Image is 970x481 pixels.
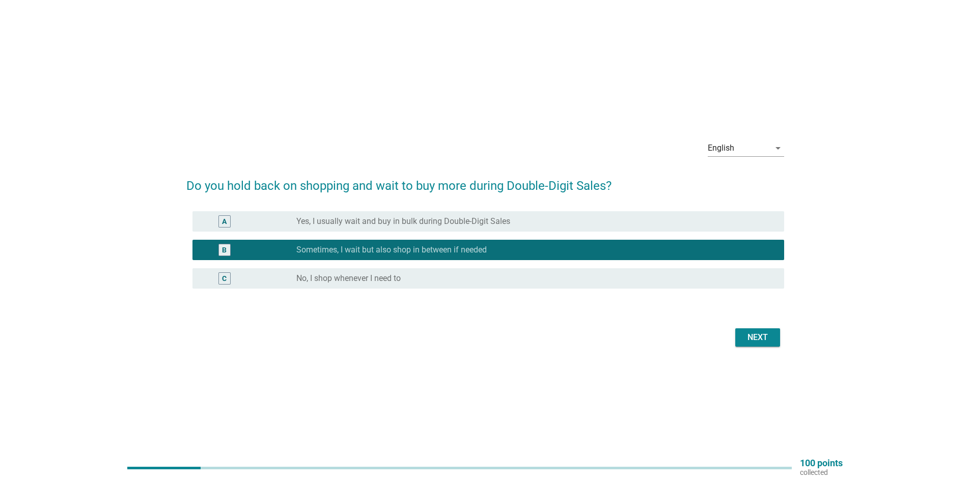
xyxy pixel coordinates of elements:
[296,245,487,255] label: Sometimes, I wait but also shop in between if needed
[296,216,510,227] label: Yes, I usually wait and buy in bulk during Double-Digit Sales
[222,216,227,227] div: A
[222,244,227,255] div: B
[772,142,784,154] i: arrow_drop_down
[743,331,772,344] div: Next
[708,144,734,153] div: English
[800,459,843,468] p: 100 points
[186,166,784,195] h2: Do you hold back on shopping and wait to buy more during Double-Digit Sales?
[800,468,843,477] p: collected
[296,273,401,284] label: No, I shop whenever I need to
[222,273,227,284] div: C
[735,328,780,347] button: Next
